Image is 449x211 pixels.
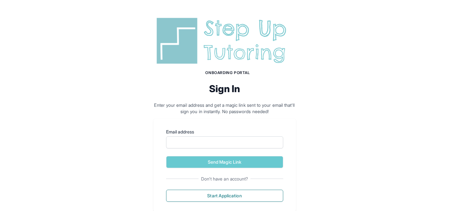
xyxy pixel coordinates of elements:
button: Send Magic Link [166,156,283,168]
span: Don't have an account? [199,176,251,182]
label: Email address [166,129,283,135]
img: Step Up Tutoring horizontal logo [153,15,296,66]
p: Enter your email address and get a magic link sent to your email that'll sign you in instantly. N... [153,102,296,115]
button: Start Application [166,190,283,202]
h2: Sign In [153,83,296,94]
h1: Onboarding Portal [160,70,296,75]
